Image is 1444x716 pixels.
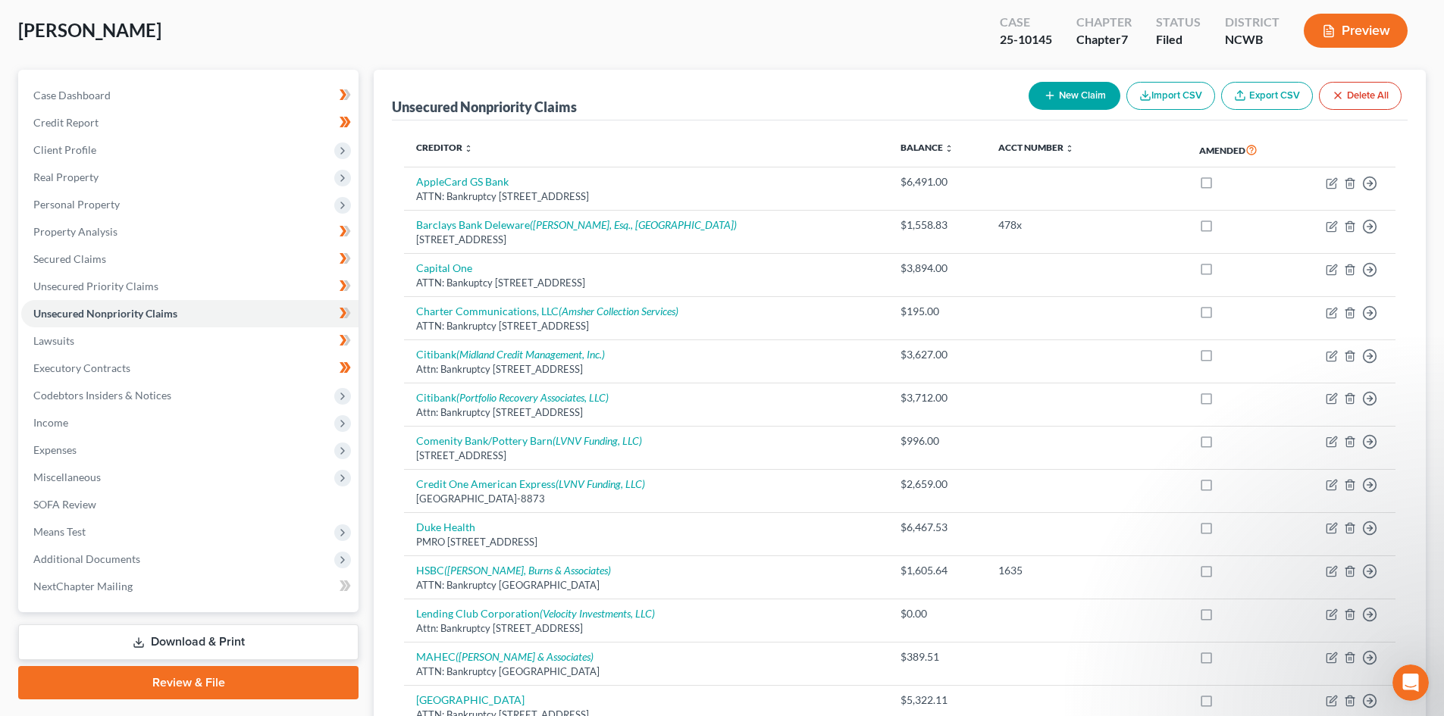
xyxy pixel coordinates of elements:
[901,649,974,664] div: $389.51
[33,198,120,211] span: Personal Property
[1000,14,1052,31] div: Case
[18,666,359,699] a: Review & File
[21,273,359,300] a: Unsecured Priority Claims
[416,391,609,404] a: Citibank(Portfolio Recovery Associates, LLC)
[33,552,140,565] span: Additional Documents
[416,189,876,204] div: ATTN: Bankruptcy [STREET_ADDRESS]
[901,347,974,362] div: $3,627.00
[21,300,359,327] a: Unsecured Nonpriority Claims
[1029,82,1120,110] button: New Claim
[23,496,36,508] button: Emoji picker
[901,520,974,535] div: $6,467.53
[1187,133,1292,167] th: Amended
[33,498,96,511] span: SOFA Review
[416,650,594,663] a: MAHEC([PERSON_NAME] & Associates)
[456,650,594,663] i: ([PERSON_NAME] & Associates)
[1225,14,1280,31] div: District
[116,8,219,19] h1: NextChapter App
[260,490,284,514] button: Send a message…
[1076,14,1132,31] div: Chapter
[444,564,611,577] i: ([PERSON_NAME], Burns & Associates)
[901,433,974,449] div: $996.00
[1221,82,1313,110] a: Export CSV
[33,143,96,156] span: Client Profile
[1065,144,1074,153] i: unfold_more
[901,304,974,319] div: $195.00
[33,580,133,592] span: NextChapter Mailing
[456,391,609,404] i: (Portfolio Recovery Associates, LLC)
[21,573,359,600] a: NextChapter Mailing
[416,535,876,549] div: PMRO [STREET_ADDRESS]
[266,6,293,33] div: Close
[237,6,266,35] button: Home
[901,261,974,276] div: $3,894.00
[1304,14,1408,48] button: Preview
[416,142,473,153] a: Creditor unfold_more
[416,362,876,377] div: Attn: Bankruptcy [STREET_ADDRESS]
[456,348,605,361] i: (Midland Credit Management, Inc.)
[33,307,177,320] span: Unsecured Nonpriority Claims
[416,434,642,447] a: Comenity Bank/Pottery Barn(LVNV Funding, LLC)
[559,305,678,317] i: (Amsher Collection Services)
[21,82,359,109] a: Case Dashboard
[901,390,974,405] div: $3,712.00
[1126,82,1215,110] button: Import CSV
[416,449,876,463] div: [STREET_ADDRESS]
[901,606,974,621] div: $0.00
[33,389,171,402] span: Codebtors Insiders & Notices
[1000,31,1052,48] div: 25-10145
[13,434,290,490] textarea: Message…
[1156,31,1201,48] div: Filed
[33,280,158,292] span: Unsecured Priority Claims
[64,8,89,33] img: Profile image for James
[530,218,737,231] i: ([PERSON_NAME], Esq., [GEOGRAPHIC_DATA])
[33,170,99,183] span: Real Property
[21,327,359,355] a: Lawsuits
[416,319,876,333] div: ATTN: Bankruptcy [STREET_ADDRESS]
[416,664,876,679] div: ATTN: Bankruptcy [GEOGRAPHIC_DATA]
[1076,31,1132,48] div: Chapter
[86,8,110,33] img: Profile image for Emma
[553,434,642,447] i: (LVNV Funding, LLC)
[416,693,525,706] a: [GEOGRAPHIC_DATA]
[33,416,68,429] span: Income
[464,144,473,153] i: unfold_more
[416,218,737,231] a: Barclays Bank Deleware([PERSON_NAME], Esq., [GEOGRAPHIC_DATA])
[998,217,1175,233] div: 478x
[1121,32,1128,46] span: 7
[416,233,876,247] div: [STREET_ADDRESS]
[901,693,974,708] div: $5,322.11
[901,477,974,492] div: $2,659.00
[33,116,99,129] span: Credit Report
[33,334,74,347] span: Lawsuits
[998,563,1175,578] div: 1635
[416,405,876,420] div: Attn: Bankruptcy [STREET_ADDRESS]
[18,624,359,660] a: Download & Print
[21,355,359,382] a: Executory Contracts
[416,621,876,636] div: Attn: Bankruptcy [STREET_ADDRESS]
[128,19,186,34] p: A few hours
[1392,664,1429,701] iframe: Intercom live chat
[43,8,67,33] img: Profile image for Lindsey
[944,144,954,153] i: unfold_more
[21,491,359,518] a: SOFA Review
[33,471,101,483] span: Miscellaneous
[901,174,974,189] div: $6,491.00
[33,89,111,102] span: Case Dashboard
[901,217,974,233] div: $1,558.83
[416,578,876,592] div: ATTN: Bankruptcy [GEOGRAPHIC_DATA]
[1225,31,1280,48] div: NCWB
[33,361,130,374] span: Executory Contracts
[556,477,645,490] i: (LVNV Funding, LLC)
[416,261,472,274] a: Capital One
[416,276,876,290] div: ATTN: Bankuptcy [STREET_ADDRESS]
[416,175,509,188] a: AppleCard GS Bank
[540,607,655,620] i: (Velocity Investments, LLC)
[416,564,611,577] a: HSBC([PERSON_NAME], Burns & Associates)
[18,19,161,41] span: [PERSON_NAME]
[901,142,954,153] a: Balance unfold_more
[416,477,645,490] a: Credit One American Express(LVNV Funding, LLC)
[33,525,86,538] span: Means Test
[21,245,359,273] a: Secured Claims
[33,443,77,456] span: Expenses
